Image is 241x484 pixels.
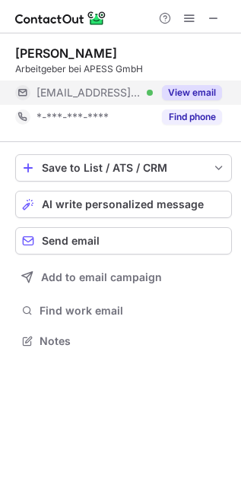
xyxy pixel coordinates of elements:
div: Arbeitgeber bei APESS GmbH [15,62,232,76]
button: Add to email campaign [15,264,232,291]
span: Add to email campaign [41,271,162,283]
button: Send email [15,227,232,255]
img: ContactOut v5.3.10 [15,9,106,27]
span: AI write personalized message [42,198,204,210]
span: Notes [40,334,226,348]
div: Save to List / ATS / CRM [42,162,205,174]
span: Send email [42,235,100,247]
button: Notes [15,331,232,352]
button: Reveal Button [162,109,222,125]
div: [PERSON_NAME] [15,46,117,61]
button: Reveal Button [162,85,222,100]
button: save-profile-one-click [15,154,232,182]
button: Find work email [15,300,232,321]
span: Find work email [40,304,226,318]
button: AI write personalized message [15,191,232,218]
span: [EMAIL_ADDRESS][DOMAIN_NAME] [36,86,141,100]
